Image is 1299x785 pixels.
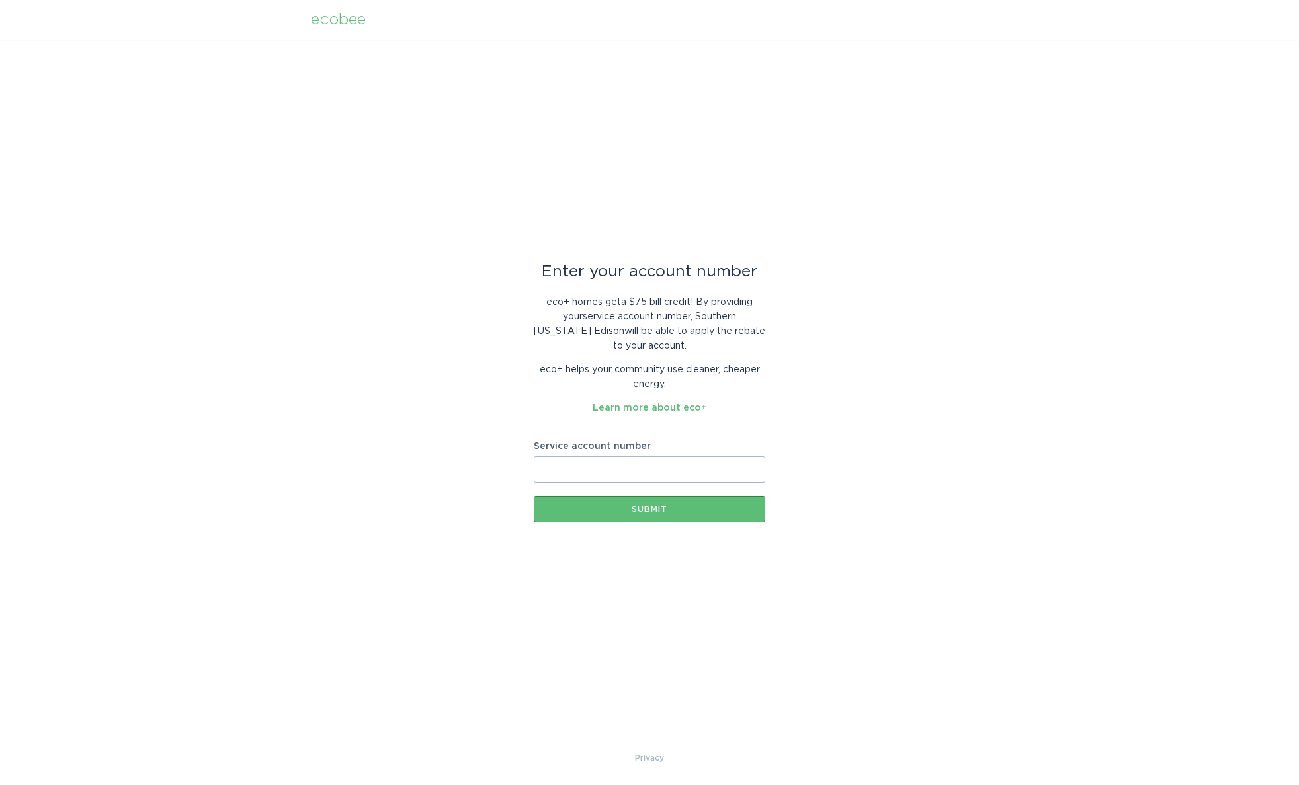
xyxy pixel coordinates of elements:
[534,295,765,353] p: eco+ homes get a $75 bill credit ! By providing your service account number , Southern [US_STATE]...
[593,403,707,413] a: Learn more about eco+
[534,496,765,522] button: Submit
[534,362,765,392] p: eco+ helps your community use cleaner, cheaper energy.
[534,442,765,451] label: Service account number
[540,505,759,513] div: Submit
[311,13,366,27] div: ecobee
[534,265,765,279] div: Enter your account number
[635,751,664,765] a: Privacy Policy & Terms of Use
